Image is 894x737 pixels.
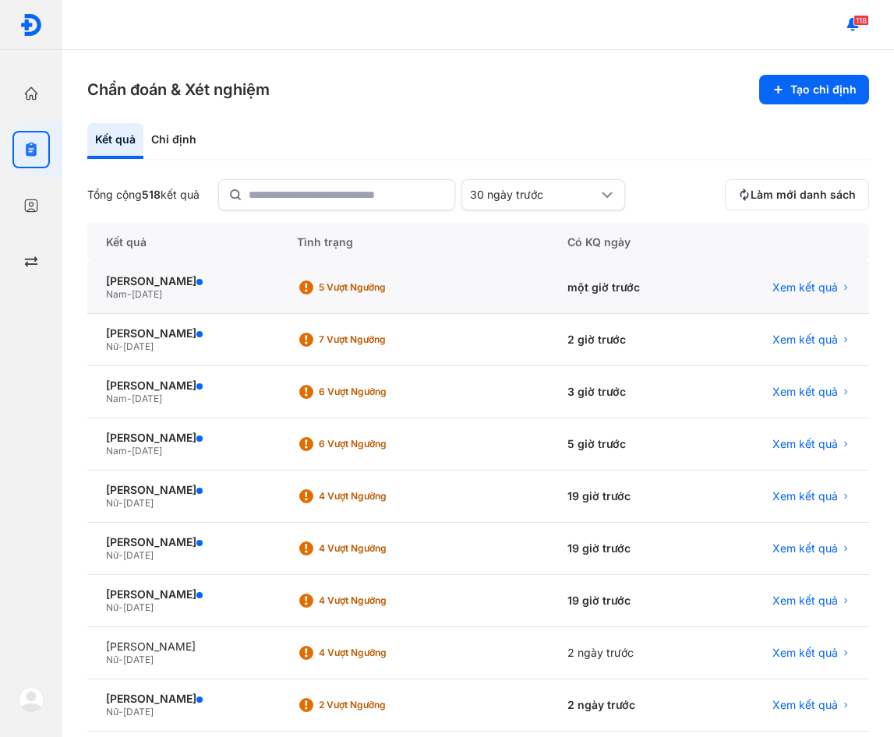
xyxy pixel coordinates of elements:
span: Xem kết quả [772,333,838,347]
span: Nữ [106,654,118,665]
span: - [127,445,132,457]
span: - [127,288,132,300]
div: Tổng cộng kết quả [87,188,200,202]
span: Nam [106,288,127,300]
button: Làm mới danh sách [725,179,869,210]
span: Nữ [106,601,118,613]
span: [DATE] [123,601,154,613]
div: 2 ngày trước [549,627,705,679]
div: 4 Vượt ngưỡng [319,542,443,555]
span: [DATE] [132,288,162,300]
span: Xem kết quả [772,280,838,294]
div: 4 Vượt ngưỡng [319,490,443,503]
h3: Chẩn đoán & Xét nghiệm [87,79,270,100]
span: [DATE] [123,549,154,561]
div: [PERSON_NAME] [106,274,260,288]
div: Chỉ định [143,123,204,159]
span: - [118,706,123,718]
div: 2 Vượt ngưỡng [319,699,443,711]
span: - [118,340,123,352]
div: 5 giờ trước [549,418,705,471]
div: [PERSON_NAME] [106,483,260,497]
span: 118 [853,15,869,26]
div: 6 Vượt ngưỡng [319,386,443,398]
div: 19 giờ trước [549,575,705,627]
div: 5 Vượt ngưỡng [319,281,443,294]
span: Xem kết quả [772,594,838,608]
span: [DATE] [132,393,162,404]
div: 7 Vượt ngưỡng [319,333,443,346]
div: [PERSON_NAME] [106,326,260,340]
div: Kết quả [87,223,278,262]
span: - [118,654,123,665]
button: Tạo chỉ định [759,75,869,104]
span: Nữ [106,497,118,509]
span: Nữ [106,340,118,352]
span: Nam [106,445,127,457]
span: Xem kết quả [772,541,838,555]
span: Nữ [106,549,118,561]
span: - [118,601,123,613]
span: Làm mới danh sách [751,188,856,202]
span: 518 [142,188,161,201]
span: Nữ [106,706,118,718]
img: logo [19,13,43,37]
span: [DATE] [132,445,162,457]
div: [PERSON_NAME] [106,587,260,601]
span: - [118,497,123,509]
div: Có KQ ngày [549,223,705,262]
div: 19 giờ trước [549,523,705,575]
div: [PERSON_NAME] [106,535,260,549]
img: logo [19,687,44,712]
span: [DATE] [123,654,154,665]
span: Xem kết quả [772,698,838,712]
div: [PERSON_NAME] [106,640,260,654]
div: 2 ngày trước [549,679,705,732]
div: 6 Vượt ngưỡng [319,438,443,450]
span: Xem kết quả [772,437,838,451]
span: Xem kết quả [772,385,838,399]
span: - [127,393,132,404]
div: [PERSON_NAME] [106,431,260,445]
div: 3 giờ trước [549,366,705,418]
div: 30 ngày trước [470,188,598,202]
span: Xem kết quả [772,489,838,503]
span: [DATE] [123,497,154,509]
span: Nam [106,393,127,404]
div: một giờ trước [549,262,705,314]
div: 4 Vượt ngưỡng [319,594,443,607]
div: Tình trạng [278,223,549,262]
div: [PERSON_NAME] [106,692,260,706]
span: - [118,549,123,561]
div: 4 Vượt ngưỡng [319,647,443,659]
div: Kết quả [87,123,143,159]
span: [DATE] [123,340,154,352]
div: 19 giờ trước [549,471,705,523]
div: [PERSON_NAME] [106,379,260,393]
span: [DATE] [123,706,154,718]
span: Xem kết quả [772,646,838,660]
div: 2 giờ trước [549,314,705,366]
